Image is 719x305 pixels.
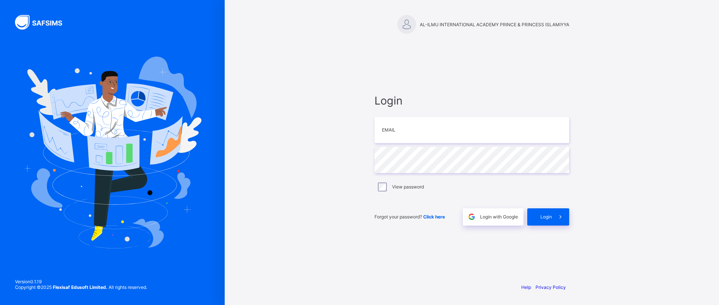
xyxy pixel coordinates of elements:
[536,284,566,290] a: Privacy Policy
[540,214,552,220] span: Login
[53,284,107,290] strong: Flexisaf Edusoft Limited.
[15,284,147,290] span: Copyright © 2025 All rights reserved.
[374,214,445,220] span: Forgot your password?
[480,214,518,220] span: Login with Google
[467,212,476,221] img: google.396cfc9801f0270233282035f929180a.svg
[392,184,424,190] label: View password
[423,214,445,220] a: Click here
[420,22,569,27] span: AL-ILMU INTERNATIONAL ACADEMY PRINCE & PRINCESS ISLAMIYYA
[23,57,201,248] img: Hero Image
[15,15,71,30] img: SAFSIMS Logo
[15,279,147,284] span: Version 0.1.19
[374,94,569,107] span: Login
[521,284,531,290] a: Help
